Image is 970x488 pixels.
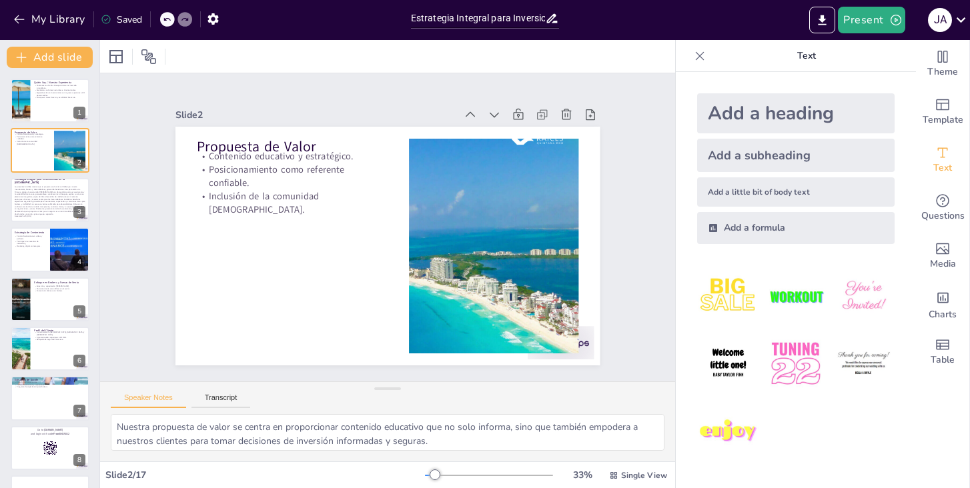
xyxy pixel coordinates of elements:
[197,163,388,190] p: Posicionamiento como referente confiable.
[621,470,667,481] span: Single View
[916,280,969,328] div: Add charts and graphs
[697,93,895,133] div: Add a heading
[15,383,85,386] p: Contenido educativo y aspiracional.
[15,231,46,235] p: Estrategia de Crecimiento
[175,109,456,121] div: Slide 2
[928,8,952,32] div: J A
[697,177,895,207] div: Add a little bit of body text
[916,40,969,88] div: Change the overall theme
[697,212,895,244] div: Add a formula
[141,49,157,65] span: Position
[838,7,905,33] button: Present
[916,328,969,376] div: Add a table
[197,137,388,157] p: Propuesta de Valor
[833,333,895,395] img: 6.jpeg
[34,289,85,292] p: Fomento de alianzas con brokers.
[916,88,969,136] div: Add ready made slides
[11,327,89,371] div: https://cdn.sendsteps.com/images/logo/sendsteps_logo_white.pnghttps://cdn.sendsteps.com/images/lo...
[11,79,89,123] div: https://cdn.sendsteps.com/images/logo/sendsteps_logo_white.pnghttps://cdn.sendsteps.com/images/lo...
[34,287,85,290] p: Posicionamiento como líderes en el sector.
[921,209,965,223] span: Questions
[15,240,46,245] p: Participación en eventos de networking.
[11,178,89,222] div: https://cdn.sendsteps.com/images/logo/sendsteps_logo_white.pnghttps://cdn.sendsteps.com/images/lo...
[73,157,85,169] div: 2
[15,133,50,135] p: Contenido educativo y estratégico.
[15,235,46,240] p: Contenido educativo en videos y podcasts.
[34,97,85,99] p: Enfoque en diversificación y estabilidad financiera.
[34,280,85,284] p: Enfoque en Brokers y Fuerza de Venta
[34,331,85,336] p: Inversionistas de [GEOGRAPHIC_DATA], [GEOGRAPHIC_DATA] y [GEOGRAPHIC_DATA].
[930,257,956,271] span: Media
[15,130,50,134] p: Propuesta de Valor
[15,135,50,140] p: Posicionamiento como referente confiable.
[15,386,85,389] p: Programa de capacitación para brokers.
[73,107,85,119] div: 1
[15,428,85,432] p: Go to
[34,339,85,341] p: Búsqueda de seguridad financiera.
[11,376,89,420] div: 7
[765,333,827,395] img: 5.jpeg
[928,7,952,33] button: J A
[697,401,759,463] img: 7.jpeg
[931,353,955,367] span: Table
[15,378,85,382] p: Estrategia de Acción
[933,161,952,175] span: Text
[566,469,598,481] div: 33 %
[7,47,93,68] button: Add slide
[15,245,46,248] p: Marketing digital en Instagram.
[809,7,835,33] button: Export to PowerPoint
[15,381,85,384] p: Creación de videos cortos.
[197,150,388,163] p: Contenido educativo y estratégico.
[916,136,969,184] div: Add text boxes
[916,184,969,232] div: Get real-time input from your audience
[411,9,545,28] input: Insert title
[34,81,85,85] p: Quién Soy / Nuestra Experiencia
[197,189,388,216] p: Inclusión de la comunidad [DEMOGRAPHIC_DATA].
[15,432,85,436] p: and login with code
[34,92,85,97] p: Especialización en inversionistas con ingresos superiores a 2M pesos anuales.
[105,469,425,481] div: Slide 2 / 17
[697,139,895,172] div: Add a subheading
[191,393,251,408] button: Transcript
[11,128,89,172] div: https://cdn.sendsteps.com/images/logo/sendsteps_logo_white.pnghttps://cdn.sendsteps.com/images/lo...
[34,285,85,287] p: Atracción y capacitación [PERSON_NAME].
[73,256,85,268] div: 4
[929,307,957,322] span: Charts
[11,426,89,470] div: 8
[833,265,895,327] img: 3.jpeg
[34,329,85,333] p: Perfil del Cliente
[15,215,85,218] p: Generated with [URL]
[15,140,50,145] p: Inclusión de la comunidad [DEMOGRAPHIC_DATA].
[73,355,85,367] div: 6
[73,405,85,417] div: 7
[697,333,759,395] img: 4.jpeg
[916,232,969,280] div: Add images, graphics, shapes or video
[11,277,89,321] div: https://cdn.sendsteps.com/images/logo/sendsteps_logo_white.pnghttps://cdn.sendsteps.com/images/lo...
[73,454,85,466] div: 8
[44,428,63,431] strong: [DOMAIN_NAME]
[927,65,958,79] span: Theme
[101,13,142,26] div: Saved
[34,85,85,89] p: Contamos con 5 años de experiencia en el mercado inmobiliario.
[10,9,91,30] button: My Library
[710,40,903,72] p: Text
[105,46,127,67] div: Layout
[15,186,85,215] p: La presentación debe mostrar que tu proyecto es el canal confiable que conecta inversionistas, br...
[111,393,186,408] button: Speaker Notes
[923,113,963,127] span: Template
[697,265,759,327] img: 1.jpeg
[111,414,664,451] textarea: Nuestra propuesta de valor se centra en proporcionar contenido educativo que no solo informa, sin...
[34,336,85,339] p: Ingresos anuales superiores a 2M MXN.
[73,305,85,317] div: 5
[34,89,85,92] p: Atendemos a clientes nacionales e internacionales.
[765,265,827,327] img: 2.jpeg
[73,206,85,218] div: 3
[11,227,89,271] div: https://cdn.sendsteps.com/images/logo/sendsteps_logo_white.pnghttps://cdn.sendsteps.com/images/lo...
